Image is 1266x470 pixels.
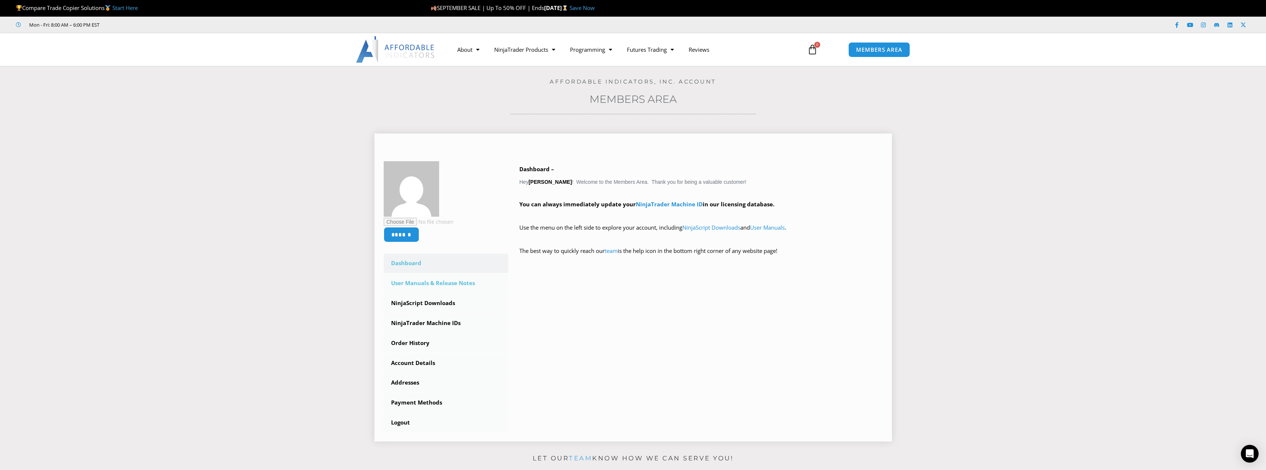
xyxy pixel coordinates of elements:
div: Open Intercom Messenger [1241,445,1259,463]
img: 🥇 [105,5,111,11]
a: team [569,454,592,462]
a: NinjaScript Downloads [682,224,740,231]
a: Affordable Indicators, Inc. Account [550,78,716,85]
a: team [605,247,618,254]
a: Addresses [384,373,509,392]
a: User Manuals [750,224,785,231]
span: SEPTEMBER SALE | Up To 50% OFF | Ends [431,4,544,11]
a: Start Here [112,4,138,11]
a: NinjaScript Downloads [384,294,509,313]
a: Members Area [590,93,677,105]
img: 🏆 [16,5,22,11]
img: c98812a328ae4ecd620b50f137ae19f886ac4ba33872a0a401f7769cc2c8e4be [384,161,439,217]
a: Programming [563,41,620,58]
span: Compare Trade Copier Solutions [16,4,138,11]
a: Logout [384,413,509,432]
img: LogoAI | Affordable Indicators – NinjaTrader [356,36,435,63]
p: Let our know how we can serve you! [374,453,892,464]
a: MEMBERS AREA [848,42,910,57]
a: NinjaTrader Products [487,41,563,58]
a: Save Now [570,4,595,11]
nav: Account pages [384,254,509,432]
img: 🍂 [431,5,437,11]
a: Account Details [384,354,509,373]
a: Dashboard [384,254,509,273]
span: 0 [814,42,820,48]
div: Hey ! Welcome to the Members Area. Thank you for being a valuable customer! [519,164,883,267]
strong: [PERSON_NAME] [529,179,572,185]
p: Use the menu on the left side to explore your account, including and . [519,223,883,243]
strong: [DATE] [544,4,570,11]
span: Mon - Fri: 8:00 AM – 6:00 PM EST [27,20,99,29]
strong: You can always immediately update your in our licensing database. [519,200,774,208]
span: MEMBERS AREA [856,47,902,53]
a: User Manuals & Release Notes [384,274,509,293]
a: Order History [384,334,509,353]
b: Dashboard – [519,165,554,173]
a: NinjaTrader Machine IDs [384,314,509,333]
p: The best way to quickly reach our is the help icon in the bottom right corner of any website page! [519,246,883,267]
a: Reviews [681,41,717,58]
a: Futures Trading [620,41,681,58]
img: ⌛ [562,5,568,11]
iframe: Customer reviews powered by Trustpilot [110,21,221,28]
a: About [450,41,487,58]
nav: Menu [450,41,799,58]
a: Payment Methods [384,393,509,412]
a: 0 [796,39,829,60]
a: NinjaTrader Machine ID [636,200,703,208]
